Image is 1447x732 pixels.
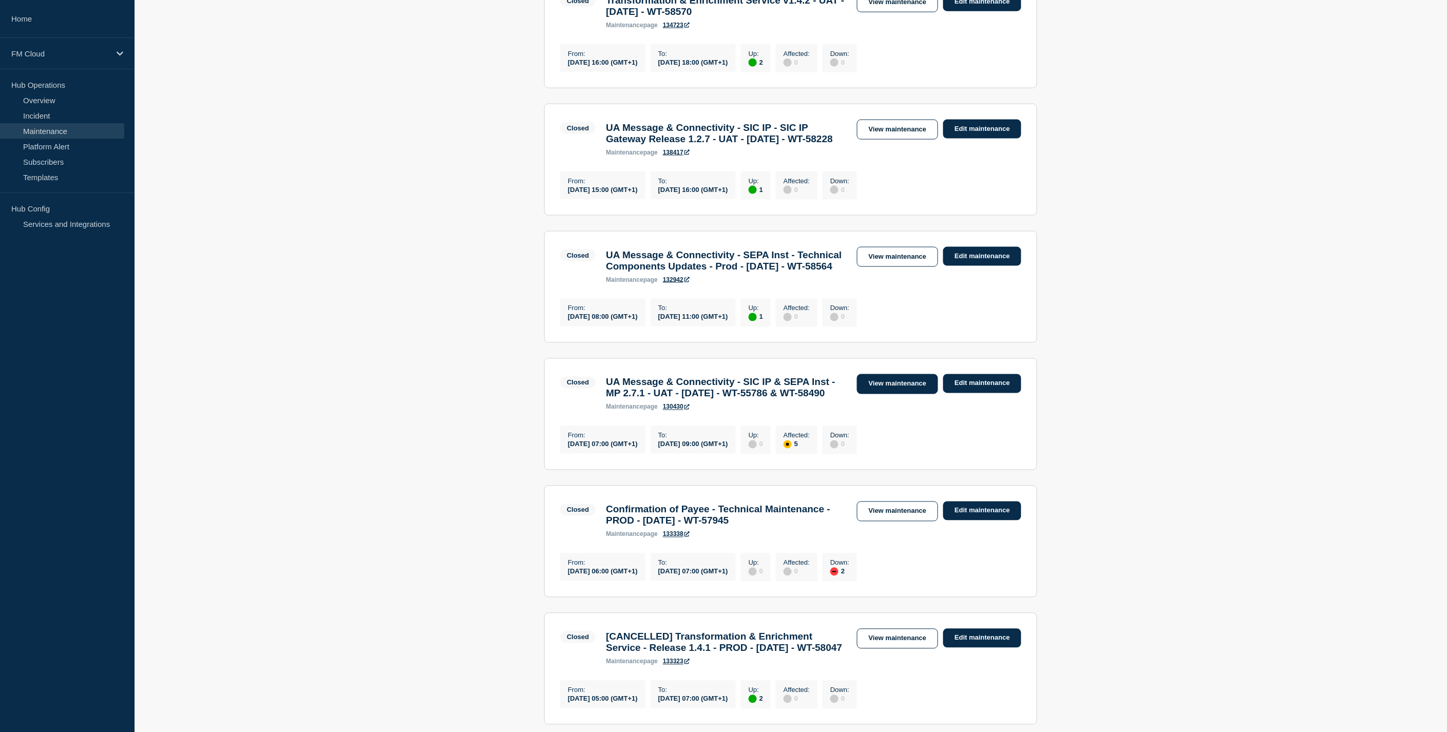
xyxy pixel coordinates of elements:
div: 0 [749,439,763,449]
p: From : [568,304,638,312]
p: Affected : [784,432,810,439]
div: [DATE] 08:00 (GMT+1) [568,312,638,321]
a: Edit maintenance [943,374,1021,393]
p: Up : [749,432,763,439]
div: up [749,186,757,194]
p: Affected : [784,177,810,185]
div: [DATE] 16:00 (GMT+1) [568,57,638,66]
div: 0 [784,57,810,67]
div: disabled [830,440,839,449]
span: maintenance [606,403,643,411]
a: 132942 [663,276,690,283]
p: To : [658,559,728,567]
div: 5 [784,439,810,449]
div: up [749,59,757,67]
p: To : [658,432,728,439]
div: 2 [830,567,849,576]
div: [DATE] 07:00 (GMT+1) [658,694,728,703]
p: Up : [749,177,763,185]
div: disabled [830,186,839,194]
p: Down : [830,304,849,312]
div: [DATE] 18:00 (GMT+1) [658,57,728,66]
a: 133338 [663,531,690,538]
p: From : [568,50,638,57]
div: [DATE] 06:00 (GMT+1) [568,567,638,575]
a: View maintenance [857,629,938,649]
p: Up : [749,50,763,57]
div: 0 [830,57,849,67]
div: disabled [749,440,757,449]
div: 0 [830,312,849,321]
p: page [606,149,658,156]
div: disabled [830,59,839,67]
p: Down : [830,432,849,439]
div: 2 [749,57,763,67]
p: Down : [830,177,849,185]
p: page [606,658,658,665]
p: To : [658,686,728,694]
a: 138417 [663,149,690,156]
p: page [606,531,658,538]
a: View maintenance [857,120,938,140]
a: Edit maintenance [943,120,1021,139]
div: 0 [830,439,849,449]
div: Closed [567,506,589,514]
h3: UA Message & Connectivity - SIC IP - SIC IP Gateway Release 1.2.7 - UAT - [DATE] - WT-58228 [606,122,847,145]
p: From : [568,177,638,185]
a: Edit maintenance [943,629,1021,648]
div: [DATE] 11:00 (GMT+1) [658,312,728,321]
div: [DATE] 07:00 (GMT+1) [568,439,638,448]
div: disabled [830,695,839,703]
div: affected [784,440,792,449]
p: Down : [830,50,849,57]
span: maintenance [606,658,643,665]
p: To : [658,50,728,57]
div: Closed [567,379,589,387]
h3: UA Message & Connectivity - SEPA Inst - Technical Components Updates - Prod - [DATE] - WT-58564 [606,249,847,272]
div: down [830,568,839,576]
p: FM Cloud [11,49,110,58]
div: 0 [784,185,810,194]
div: 0 [749,567,763,576]
h3: [CANCELLED] Transformation & Enrichment Service - Release 1.4.1 - PROD - [DATE] - WT-58047 [606,631,847,654]
div: disabled [784,59,792,67]
div: 0 [784,694,810,703]
div: 2 [749,694,763,703]
p: Up : [749,559,763,567]
div: disabled [784,568,792,576]
a: View maintenance [857,374,938,394]
div: up [749,695,757,703]
div: 0 [784,567,810,576]
a: View maintenance [857,502,938,522]
p: Up : [749,686,763,694]
span: maintenance [606,22,643,29]
p: page [606,276,658,283]
p: Down : [830,559,849,567]
div: disabled [784,186,792,194]
p: From : [568,686,638,694]
span: maintenance [606,276,643,283]
div: 0 [830,694,849,703]
a: 133323 [663,658,690,665]
span: maintenance [606,531,643,538]
span: maintenance [606,149,643,156]
div: disabled [784,695,792,703]
p: To : [658,177,728,185]
div: disabled [830,313,839,321]
a: View maintenance [857,247,938,267]
div: [DATE] 07:00 (GMT+1) [658,567,728,575]
div: 1 [749,185,763,194]
div: 0 [830,185,849,194]
p: page [606,22,658,29]
h3: UA Message & Connectivity - SIC IP & SEPA Inst - MP 2.7.1 - UAT - [DATE] - WT-55786 & WT-58490 [606,377,847,399]
div: Closed [567,252,589,259]
a: 130430 [663,403,690,411]
p: Affected : [784,304,810,312]
div: 1 [749,312,763,321]
a: Edit maintenance [943,502,1021,521]
p: Down : [830,686,849,694]
p: From : [568,559,638,567]
div: 0 [784,312,810,321]
div: [DATE] 16:00 (GMT+1) [658,185,728,194]
div: [DATE] 05:00 (GMT+1) [568,694,638,703]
